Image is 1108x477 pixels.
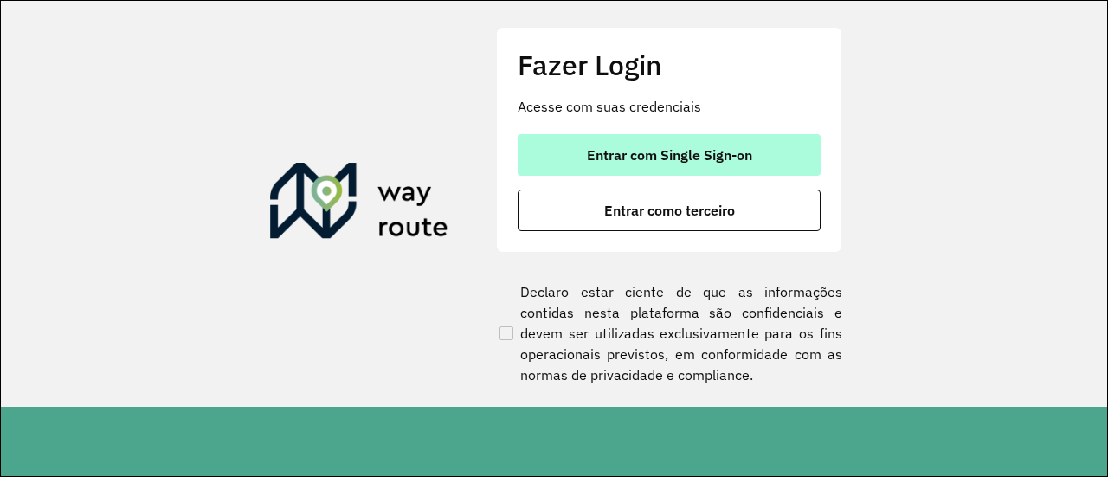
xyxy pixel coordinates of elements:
span: Entrar como terceiro [604,203,735,217]
label: Declaro estar ciente de que as informações contidas nesta plataforma são confidenciais e devem se... [496,281,842,385]
h2: Fazer Login [518,48,821,81]
button: button [518,134,821,176]
img: Roteirizador AmbevTech [270,163,448,246]
p: Acesse com suas credenciais [518,96,821,117]
span: Entrar com Single Sign-on [587,148,752,162]
button: button [518,190,821,231]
